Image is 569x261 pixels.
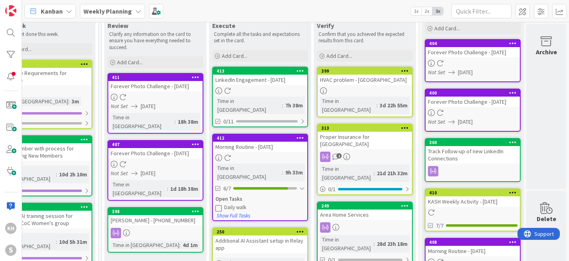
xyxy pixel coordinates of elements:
div: 408 [429,239,520,245]
div: 360Track Follow-up of new LinkedIn Connections [426,139,520,164]
i: Not Set [428,69,445,76]
div: Archive [536,47,557,57]
span: 1x [411,7,422,15]
div: 250 [217,229,307,235]
a: 360Track Follow-up of new LinkedIn Connections [425,138,521,182]
div: 398 [108,208,203,215]
div: 399 [321,68,412,74]
p: Clarify any information on the card to ensure you have everything needed to succeed. [109,31,202,51]
div: Proper Insurance for [GEOGRAPHIC_DATA] [318,132,412,149]
span: 6/7 [223,184,231,193]
a: 412Morning Routine - [DATE]Time in [GEOGRAPHIC_DATA]:9h 33m6/7Open TasksDaily walkShow Full Tasks [212,134,308,221]
div: 413LinkedIn Engagement - [DATE] [213,67,307,85]
div: 407 [108,141,203,148]
a: 413LinkedIn Engagement - [DATE]Time in [GEOGRAPHIC_DATA]:7h 38m0/11 [212,67,308,127]
div: 313 [321,125,412,131]
span: : [282,168,283,177]
i: Not Set [111,170,128,177]
div: 28d 23h 18m [375,239,410,248]
div: 407 [112,142,203,147]
div: 3m [70,97,81,106]
div: 400Forever Photo Challenge - [DATE] [426,89,520,107]
div: Forever Photo Challenge - [DATE] [108,81,203,91]
span: Add Card... [326,52,352,59]
div: Time in [GEOGRAPHIC_DATA] [320,235,374,253]
div: Daily walk [224,204,305,211]
a: 399HVAC problem - [GEOGRAPHIC_DATA]Time in [GEOGRAPHIC_DATA]:3d 22h 55m [317,67,413,117]
div: 350 [1,204,92,210]
span: [DATE] [458,68,473,77]
div: 1d 18h 38m [168,184,200,193]
div: 399HVAC problem - [GEOGRAPHIC_DATA] [318,67,412,85]
div: S [5,245,16,256]
span: Execute [212,22,235,30]
div: 404 [426,40,520,47]
div: Time in [GEOGRAPHIC_DATA] [215,97,282,114]
div: 398[PERSON_NAME] - [PHONE_NUMBER] [108,208,203,225]
div: 410 [429,190,520,196]
div: [PERSON_NAME] - [PHONE_NUMBER] [108,215,203,225]
div: 412 [213,134,307,142]
span: : [376,101,378,110]
span: : [179,241,181,249]
div: 404 [429,41,520,46]
div: KASH Weekly Activity - [DATE] [426,196,520,207]
i: Not Set [111,103,128,110]
a: 400Forever Photo Challenge - [DATE]Not Set[DATE] [425,89,521,132]
span: 0/11 [223,117,234,126]
div: Forever Photo Challenge - [DATE] [426,97,520,107]
span: [DATE] [141,102,155,111]
div: 412 [217,135,307,141]
span: : [56,237,57,246]
p: Confirm that you achieved the expected results from this card. [318,31,411,44]
a: 410KASH Weekly Activity - [DATE]7/7 [425,188,521,231]
a: 313Proper Insurance for [GEOGRAPHIC_DATA]Time in [GEOGRAPHIC_DATA]:21d 21h 32m0/1 [317,124,413,195]
a: 411Forever Photo Challenge - [DATE]Not Set[DATE]Time in [GEOGRAPHIC_DATA]:18h 38m [107,73,203,134]
b: Weekly Planning [84,7,132,15]
div: 410KASH Weekly Activity - [DATE] [426,189,520,207]
div: Forever Photo Challenge - [DATE] [108,148,203,158]
div: 360 [429,140,520,145]
div: 250Additional AI Assistant setup in Relay app [213,228,307,253]
div: 413 [217,68,307,74]
a: 398[PERSON_NAME] - [PHONE_NUMBER]Time in [GEOGRAPHIC_DATA]:4d 1m [107,207,203,253]
div: 400 [426,89,520,97]
span: Support [17,1,36,11]
div: LinkedIn Engagement - [DATE] [213,75,307,85]
div: HVAC problem - [GEOGRAPHIC_DATA] [318,75,412,85]
div: 0/1 [318,184,412,194]
div: 411 [108,74,203,81]
div: Track Follow-up of new LinkedIn Connections [426,146,520,164]
span: [DATE] [458,118,473,126]
div: 408Morning Routine - [DATE] [426,239,520,256]
div: 404Forever Photo Challenge - [DATE] [426,40,520,57]
div: 414 [1,61,92,67]
div: 413 [213,67,307,75]
div: 313Proper Insurance for [GEOGRAPHIC_DATA] [318,125,412,149]
span: Add Card... [434,25,460,32]
div: Time in [GEOGRAPHIC_DATA] [320,97,376,114]
div: 351 [1,137,92,142]
div: Time in [GEOGRAPHIC_DATA] [320,164,374,182]
div: 360 [426,139,520,146]
div: 249Area Home Services [318,202,412,220]
input: Quick Filter... [452,4,511,18]
div: 21d 21h 32m [375,169,410,178]
span: 2x [422,7,432,15]
span: : [374,239,375,248]
span: 7/7 [436,221,444,230]
span: : [56,170,57,179]
div: 250 [213,228,307,235]
div: Time in [GEOGRAPHIC_DATA] [111,241,179,249]
div: Time in [GEOGRAPHIC_DATA] [111,180,167,198]
span: Add Card... [222,52,247,59]
span: : [68,97,70,106]
span: Add Card... [117,59,143,66]
div: 249 [321,203,412,209]
div: Area Home Services [318,210,412,220]
span: : [282,101,283,110]
div: 412Morning Routine - [DATE] [213,134,307,152]
span: : [175,117,176,126]
span: Review [107,22,128,30]
button: Show Full Tasks [216,212,251,220]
